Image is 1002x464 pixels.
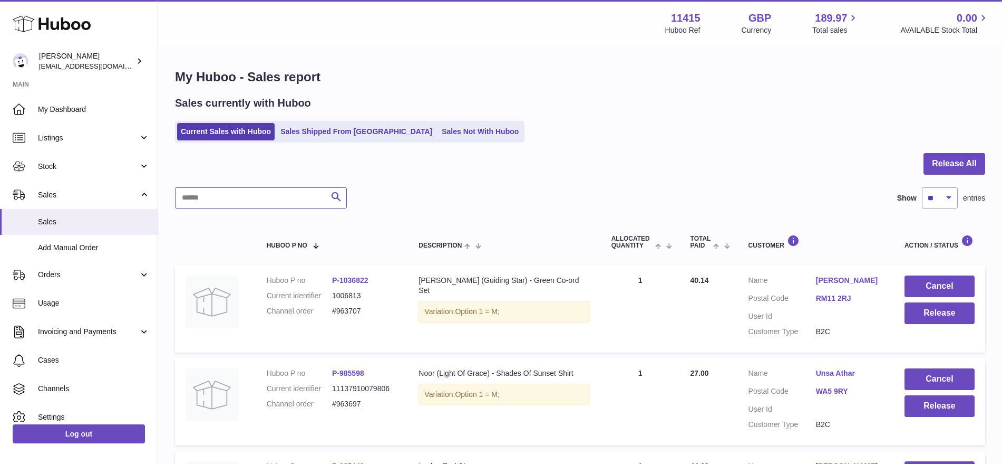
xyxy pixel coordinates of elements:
span: Total paid [690,235,711,249]
dd: #963707 [332,306,397,316]
a: 189.97 Total sales [812,11,859,35]
dd: B2C [816,327,883,337]
dd: 1006813 [332,291,397,301]
dt: Customer Type [748,327,816,337]
span: Add Manual Order [38,243,150,253]
a: WA5 9RY [816,386,883,396]
button: Cancel [904,368,975,390]
div: Customer [748,235,883,249]
span: 27.00 [690,369,709,377]
a: P-1036822 [332,276,368,285]
span: Description [419,242,462,249]
dt: Current identifier [267,384,332,394]
a: Sales Shipped From [GEOGRAPHIC_DATA] [277,123,436,140]
a: Current Sales with Huboo [177,123,275,140]
div: Huboo Ref [665,25,701,35]
span: Listings [38,133,139,143]
div: Variation: [419,384,590,405]
span: 40.14 [690,276,709,285]
strong: 11415 [671,11,701,25]
img: care@shopmanto.uk [13,53,28,69]
div: [PERSON_NAME] [39,51,134,71]
img: no-photo.jpg [186,368,238,421]
div: Noor (Light Of Grace) - Shades Of Sunset Shirt [419,368,590,378]
a: Unsa Athar [816,368,883,378]
dt: User Id [748,404,816,414]
strong: GBP [748,11,771,25]
span: Settings [38,412,150,422]
h2: Sales currently with Huboo [175,96,311,110]
dt: Channel order [267,306,332,316]
span: Sales [38,190,139,200]
span: Cases [38,355,150,365]
span: Sales [38,217,150,227]
a: P-985598 [332,369,364,377]
dd: B2C [816,420,883,430]
button: Release [904,302,975,324]
div: Action / Status [904,235,975,249]
div: [PERSON_NAME] (Guiding Star) - Green Co-ord Set [419,276,590,296]
span: entries [963,193,985,203]
span: [EMAIL_ADDRESS][DOMAIN_NAME] [39,62,155,70]
dt: Current identifier [267,291,332,301]
dt: Channel order [267,399,332,409]
a: 0.00 AVAILABLE Stock Total [900,11,989,35]
span: ALLOCATED Quantity [611,235,653,249]
a: [PERSON_NAME] [816,276,883,286]
h1: My Huboo - Sales report [175,69,985,86]
label: Show [897,193,917,203]
a: RM11 2RJ [816,293,883,304]
dt: Postal Code [748,293,816,306]
span: Stock [38,162,139,172]
span: AVAILABLE Stock Total [900,25,989,35]
button: Release All [923,153,985,175]
dt: Postal Code [748,386,816,399]
td: 1 [601,265,680,353]
dt: Huboo P no [267,276,332,286]
dt: Huboo P no [267,368,332,378]
span: Invoicing and Payments [38,327,139,337]
img: no-photo.jpg [186,276,238,328]
td: 1 [601,358,680,446]
a: Sales Not With Huboo [438,123,522,140]
span: Channels [38,384,150,394]
span: My Dashboard [38,105,150,115]
span: Usage [38,298,150,308]
dt: Name [748,368,816,381]
div: Variation: [419,301,590,323]
span: Huboo P no [267,242,307,249]
dt: Customer Type [748,420,816,430]
dd: #963697 [332,399,397,409]
span: Orders [38,270,139,280]
dd: 11137910079806 [332,384,397,394]
div: Currency [742,25,772,35]
dt: User Id [748,311,816,321]
span: 0.00 [957,11,977,25]
span: Option 1 = M; [455,390,499,399]
a: Log out [13,424,145,443]
dt: Name [748,276,816,288]
span: Total sales [812,25,859,35]
span: 189.97 [815,11,847,25]
button: Cancel [904,276,975,297]
button: Release [904,395,975,417]
span: Option 1 = M; [455,307,499,316]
